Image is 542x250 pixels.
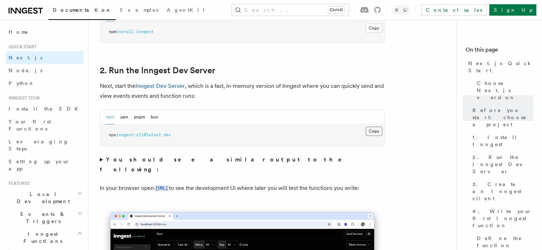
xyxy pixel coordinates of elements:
button: Toggle dark mode [392,6,409,14]
a: 2. Run the Inngest Dev Server [470,151,533,178]
button: Inngest Functions [6,228,84,248]
span: Your first Functions [9,119,51,132]
p: Next, start the , which is a fast, in-memory version of Inngest where you can quickly send and vi... [100,81,385,101]
button: pnpm [134,110,145,124]
span: npx [109,132,116,137]
span: inngest-cli@latest [116,132,161,137]
span: 1. Install Inngest [473,134,533,148]
span: Node.js [9,68,42,73]
span: Define the function [477,235,533,249]
span: 3. Create an Inngest client [473,181,533,202]
span: dev [164,132,171,137]
span: 2. Run the Inngest Dev Server [473,154,533,175]
span: Setting up your app [9,159,70,171]
a: Leveraging Steps [6,135,84,155]
a: [URL] [154,185,169,191]
span: Next.js Quick Start [468,60,533,74]
a: 2. Run the Inngest Dev Server [100,65,215,75]
span: AgentKit [167,7,205,13]
button: Copy [366,23,382,33]
span: Inngest tour [6,95,40,101]
p: In your browser open to see the development UI where later you will test the functions you write: [100,183,385,193]
a: Before you start: choose a project [470,104,533,131]
a: Install the SDK [6,102,84,115]
a: Sign Up [489,4,536,16]
span: Before you start: choose a project [473,107,533,128]
span: Examples [120,7,158,13]
span: Install the SDK [9,106,82,112]
a: Setting up your app [6,155,84,175]
a: 1. Install Inngest [470,131,533,151]
a: Choose Next.js version [474,77,533,104]
a: Documentation [48,2,116,20]
kbd: Ctrl+K [328,6,344,14]
summary: You should see a similar output to the following: [100,155,385,175]
span: Quick start [6,44,37,50]
button: npm [106,110,114,124]
span: Leveraging Steps [9,139,69,151]
span: npm [109,29,116,34]
a: Contact sales [421,4,486,16]
span: Documentation [53,7,112,13]
h4: On this page [465,46,533,57]
span: Next.js [9,55,42,60]
a: Your first Functions [6,115,84,135]
span: Local Development [6,191,78,205]
button: Search...Ctrl+K [232,4,349,16]
span: Choose Next.js version [477,80,533,101]
code: [URL] [154,185,169,191]
button: Events & Triggers [6,208,84,228]
a: Next.js Quick Start [465,57,533,77]
a: Python [6,77,84,90]
span: install [116,29,134,34]
span: Home [9,28,29,36]
span: Events & Triggers [6,211,78,225]
a: Next.js [6,51,84,64]
a: AgentKit [162,2,209,19]
span: 4. Write your first Inngest function [473,208,533,229]
span: inngest [136,29,154,34]
a: Home [6,26,84,38]
button: Local Development [6,188,84,208]
span: Python [9,80,35,86]
span: Features [6,181,30,186]
span: Inngest Functions [6,230,77,245]
a: Inngest Dev Server [135,83,185,89]
button: yarn [120,110,128,124]
strong: You should see a similar output to the following: [100,156,352,173]
button: bun [151,110,158,124]
button: Copy [366,127,382,136]
a: Node.js [6,64,84,77]
a: Examples [116,2,162,19]
a: 4. Write your first Inngest function [470,205,533,232]
a: 3. Create an Inngest client [470,178,533,205]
